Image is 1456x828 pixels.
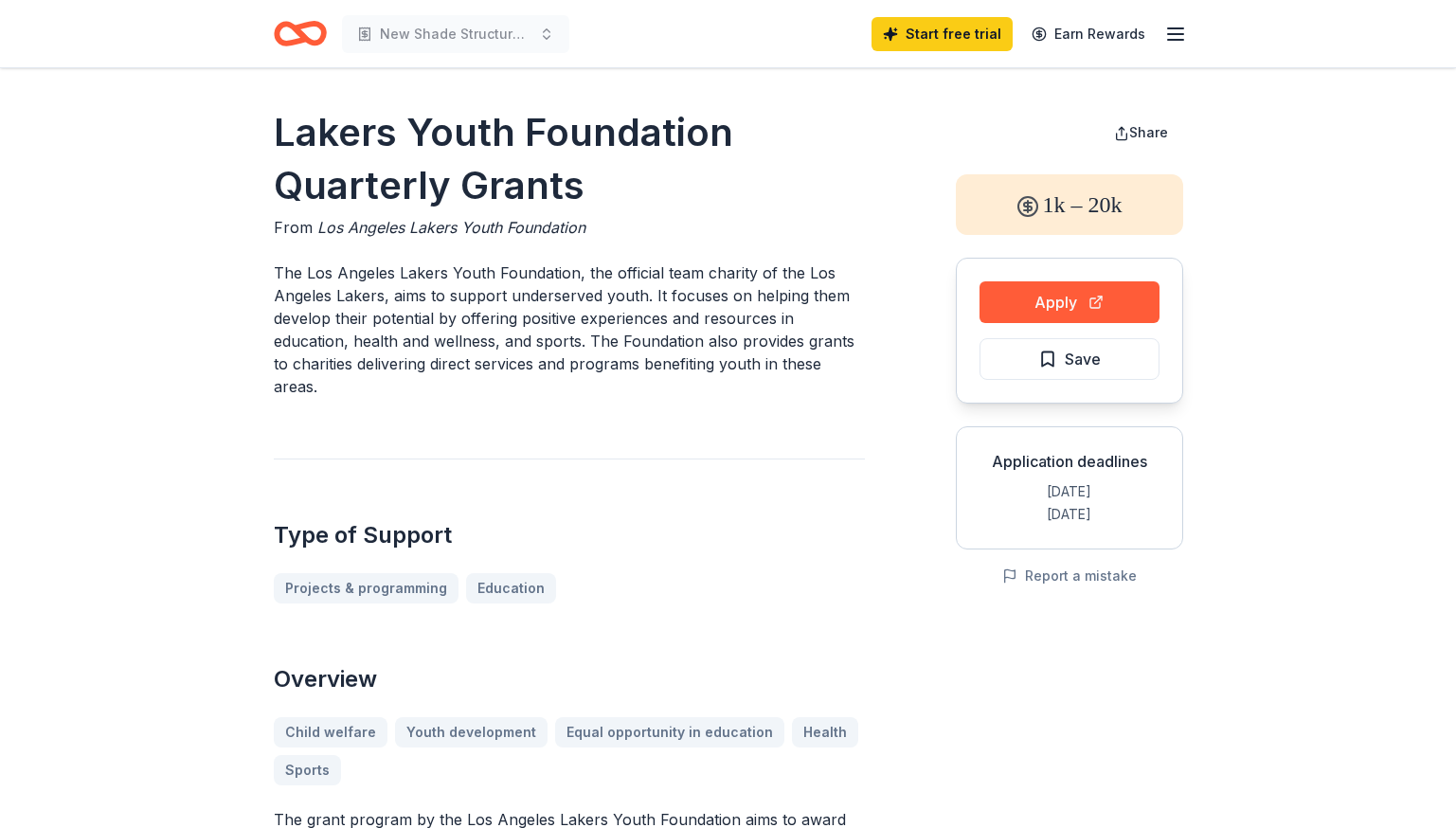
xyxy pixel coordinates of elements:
[274,216,865,239] div: From
[1129,124,1168,140] span: Share
[274,11,327,56] a: Home
[872,17,1013,51] a: Start free trial
[274,520,865,550] h2: Type of Support
[1099,114,1183,152] button: Share
[274,664,865,694] h2: Overview
[972,503,1167,526] div: [DATE]
[956,174,1183,235] div: 1k – 20k
[1020,17,1157,51] a: Earn Rewards
[1002,565,1137,587] button: Report a mistake
[972,450,1167,473] div: Application deadlines
[274,106,865,212] h1: Lakers Youth Foundation Quarterly Grants
[380,23,531,45] span: New Shade Structure for [PERSON_NAME] Elementary School students
[317,218,585,237] span: Los Angeles Lakers Youth Foundation
[466,573,556,603] a: Education
[274,573,458,603] a: Projects & programming
[972,480,1167,503] div: [DATE]
[342,15,569,53] button: New Shade Structure for [PERSON_NAME] Elementary School students
[274,261,865,398] p: The Los Angeles Lakers Youth Foundation, the official team charity of the Los Angeles Lakers, aim...
[980,338,1159,380] button: Save
[1065,347,1101,371] span: Save
[980,281,1159,323] button: Apply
